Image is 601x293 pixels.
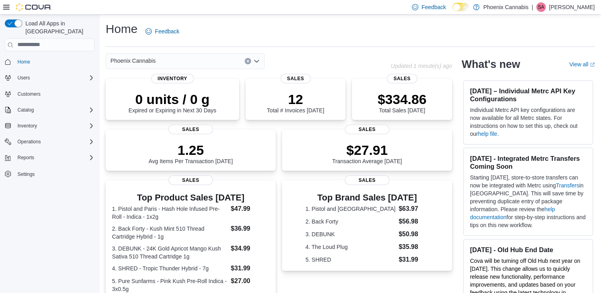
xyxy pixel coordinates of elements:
dt: 3. DEBUNK [305,230,396,238]
a: Settings [14,170,38,179]
span: Inventory [151,74,194,83]
h3: Top Product Sales [DATE] [112,193,269,202]
button: Clear input [245,58,251,64]
span: Sales [345,125,389,134]
dt: 3. DEBUNK - 24K Gold Apricot Mango Kush Sativa 510 Thread Cartridge 1g [112,245,228,260]
p: Starting [DATE], store-to-store transfers can now be integrated with Metrc using in [GEOGRAPHIC_D... [470,173,586,229]
div: Avg Items Per Transaction [DATE] [149,142,233,164]
button: Customers [2,88,98,100]
span: Home [17,59,30,65]
span: Operations [14,137,95,146]
button: Users [14,73,33,83]
dt: 2. Back Forty - Kush Mint 510 Thread Cartridge Hybrid - 1g [112,225,228,241]
a: Transfers [556,182,579,189]
h3: Top Brand Sales [DATE] [305,193,429,202]
button: Open list of options [253,58,260,64]
span: Inventory [17,123,37,129]
span: Inventory [14,121,95,131]
nav: Complex example [5,53,95,200]
dd: $36.99 [231,224,269,233]
button: Inventory [2,120,98,131]
span: Phoenix Cannabis [110,56,156,66]
span: Sales [280,74,311,83]
button: Catalog [14,105,37,115]
span: Load All Apps in [GEOGRAPHIC_DATA] [22,19,95,35]
div: Expired or Expiring in Next 30 Days [129,91,216,114]
button: Operations [2,136,98,147]
dt: 5. Pure Sunfarms - Pink Kush Pre-Roll Indica - 3x0.5g [112,277,228,293]
dd: $31.99 [231,264,269,273]
dd: $47.99 [231,204,269,214]
a: View allExternal link [569,61,595,67]
dt: 4. SHRED - Tropic Thunder Hybrid - 7g [112,264,228,272]
div: Total Sales [DATE] [378,91,427,114]
p: Phoenix Cannabis [483,2,529,12]
dt: 2. Back Forty [305,218,396,226]
div: Sam Abdallah [536,2,546,12]
a: help documentation [470,206,555,220]
span: Catalog [17,107,34,113]
h1: Home [106,21,137,37]
dt: 4. The Loud Plug [305,243,396,251]
span: Users [17,75,30,81]
span: Users [14,73,95,83]
a: help file [478,131,497,137]
dt: 1. Pistol and [GEOGRAPHIC_DATA] [305,205,396,213]
p: Updated 1 minute(s) ago [391,63,452,69]
a: Feedback [142,23,182,39]
h3: [DATE] – Individual Metrc API Key Configurations [470,87,586,103]
dd: $34.99 [231,244,269,253]
p: $27.91 [332,142,402,158]
dd: $56.98 [399,217,429,226]
button: Catalog [2,104,98,116]
div: Total # Invoices [DATE] [267,91,324,114]
button: Home [2,56,98,67]
dd: $27.00 [231,276,269,286]
span: Customers [17,91,41,97]
span: Dark Mode [452,11,453,12]
span: Operations [17,139,41,145]
span: Sales [168,175,213,185]
h3: [DATE] - Integrated Metrc Transfers Coming Soon [470,154,586,170]
p: | [531,2,533,12]
h2: What's new [462,58,520,71]
svg: External link [590,62,595,67]
dt: 1. Pistol and Paris - Hash Hole Infused Pre-Roll - Indica - 1x2g [112,205,228,221]
span: Feedback [155,27,179,35]
dt: 5. SHRED [305,256,396,264]
a: Customers [14,89,44,99]
p: [PERSON_NAME] [549,2,595,12]
span: Reports [17,154,34,161]
button: Reports [2,152,98,163]
span: Feedback [421,3,446,11]
button: Reports [14,153,37,162]
span: Settings [14,169,95,179]
span: Home [14,57,95,67]
div: Transaction Average [DATE] [332,142,402,164]
button: Inventory [14,121,40,131]
h3: [DATE] - Old Hub End Date [470,246,586,254]
button: Operations [14,137,44,146]
span: Sales [345,175,389,185]
span: Sales [168,125,213,134]
p: 0 units / 0 g [129,91,216,107]
dd: $63.97 [399,204,429,214]
span: Catalog [14,105,95,115]
p: $334.86 [378,91,427,107]
dd: $35.98 [399,242,429,252]
p: 12 [267,91,324,107]
p: Individual Metrc API key configurations are now available for all Metrc states. For instructions ... [470,106,586,138]
input: Dark Mode [452,3,469,11]
span: SA [538,2,544,12]
span: Reports [14,153,95,162]
span: Settings [17,171,35,177]
span: Customers [14,89,95,99]
button: Settings [2,168,98,179]
p: 1.25 [149,142,233,158]
dd: $31.99 [399,255,429,264]
button: Users [2,72,98,83]
dd: $50.98 [399,229,429,239]
img: Cova [16,3,52,11]
a: Home [14,57,33,67]
span: Sales [387,74,417,83]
